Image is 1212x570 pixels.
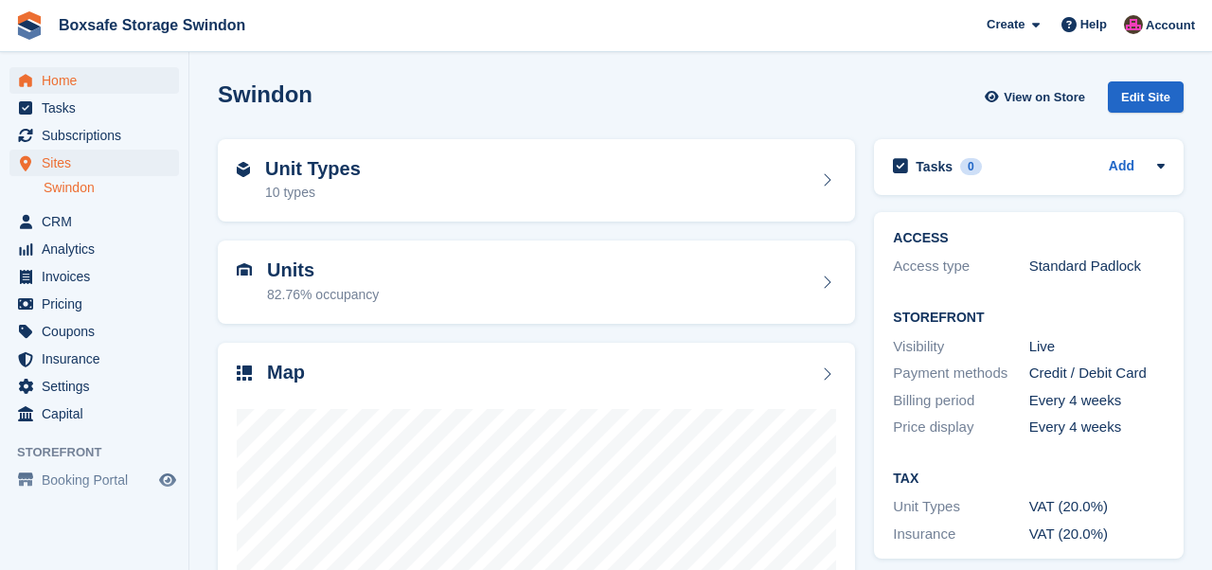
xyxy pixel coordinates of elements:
a: Boxsafe Storage Swindon [51,9,253,41]
div: Visibility [893,336,1028,358]
a: menu [9,150,179,176]
a: menu [9,346,179,372]
span: Home [42,67,155,94]
span: Help [1080,15,1107,34]
a: menu [9,318,179,345]
div: Payment methods [893,363,1028,384]
h2: Swindon [218,81,312,107]
div: VAT (20.0%) [1029,524,1165,545]
span: Insurance [42,346,155,372]
div: 0 [960,158,982,175]
div: Credit / Debit Card [1029,363,1165,384]
div: VAT (20.0%) [1029,496,1165,518]
div: 82.76% occupancy [267,285,379,305]
img: map-icn-33ee37083ee616e46c38cad1a60f524a97daa1e2b2c8c0bc3eb3415660979fc1.svg [237,365,252,381]
a: menu [9,95,179,121]
a: menu [9,373,179,400]
span: Create [987,15,1025,34]
a: menu [9,291,179,317]
span: Coupons [42,318,155,345]
h2: Storefront [893,311,1165,326]
a: menu [9,122,179,149]
a: Preview store [156,469,179,491]
span: Settings [42,373,155,400]
a: menu [9,208,179,235]
img: Philip Matthews [1124,15,1143,34]
a: menu [9,467,179,493]
span: Tasks [42,95,155,121]
span: Invoices [42,263,155,290]
span: Booking Portal [42,467,155,493]
div: Live [1029,336,1165,358]
span: Account [1146,16,1195,35]
a: Swindon [44,179,179,197]
div: Every 4 weeks [1029,417,1165,438]
div: 10 types [265,183,361,203]
a: View on Store [982,81,1093,113]
h2: Map [267,362,305,383]
span: Storefront [17,443,188,462]
span: Capital [42,401,155,427]
div: Billing period [893,390,1028,412]
div: Every 4 weeks [1029,390,1165,412]
a: Add [1109,156,1134,178]
span: Subscriptions [42,122,155,149]
span: Sites [42,150,155,176]
h2: Tax [893,472,1165,487]
div: Insurance [893,524,1028,545]
a: Unit Types 10 types [218,139,855,223]
a: Units 82.76% occupancy [218,240,855,324]
h2: Tasks [916,158,953,175]
span: Pricing [42,291,155,317]
div: Access type [893,256,1028,277]
a: menu [9,401,179,427]
a: Edit Site [1108,81,1184,120]
a: menu [9,236,179,262]
img: unit-icn-7be61d7bf1b0ce9d3e12c5938cc71ed9869f7b940bace4675aadf7bd6d80202e.svg [237,263,252,276]
a: menu [9,67,179,94]
div: Price display [893,417,1028,438]
h2: Units [267,259,379,281]
span: CRM [42,208,155,235]
img: stora-icon-8386f47178a22dfd0bd8f6a31ec36ba5ce8667c1dd55bd0f319d3a0aa187defe.svg [15,11,44,40]
span: Analytics [42,236,155,262]
img: unit-type-icn-2b2737a686de81e16bb02015468b77c625bbabd49415b5ef34ead5e3b44a266d.svg [237,162,250,177]
a: menu [9,263,179,290]
div: Standard Padlock [1029,256,1165,277]
span: View on Store [1004,88,1085,107]
div: Edit Site [1108,81,1184,113]
h2: ACCESS [893,231,1165,246]
div: Unit Types [893,496,1028,518]
h2: Unit Types [265,158,361,180]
